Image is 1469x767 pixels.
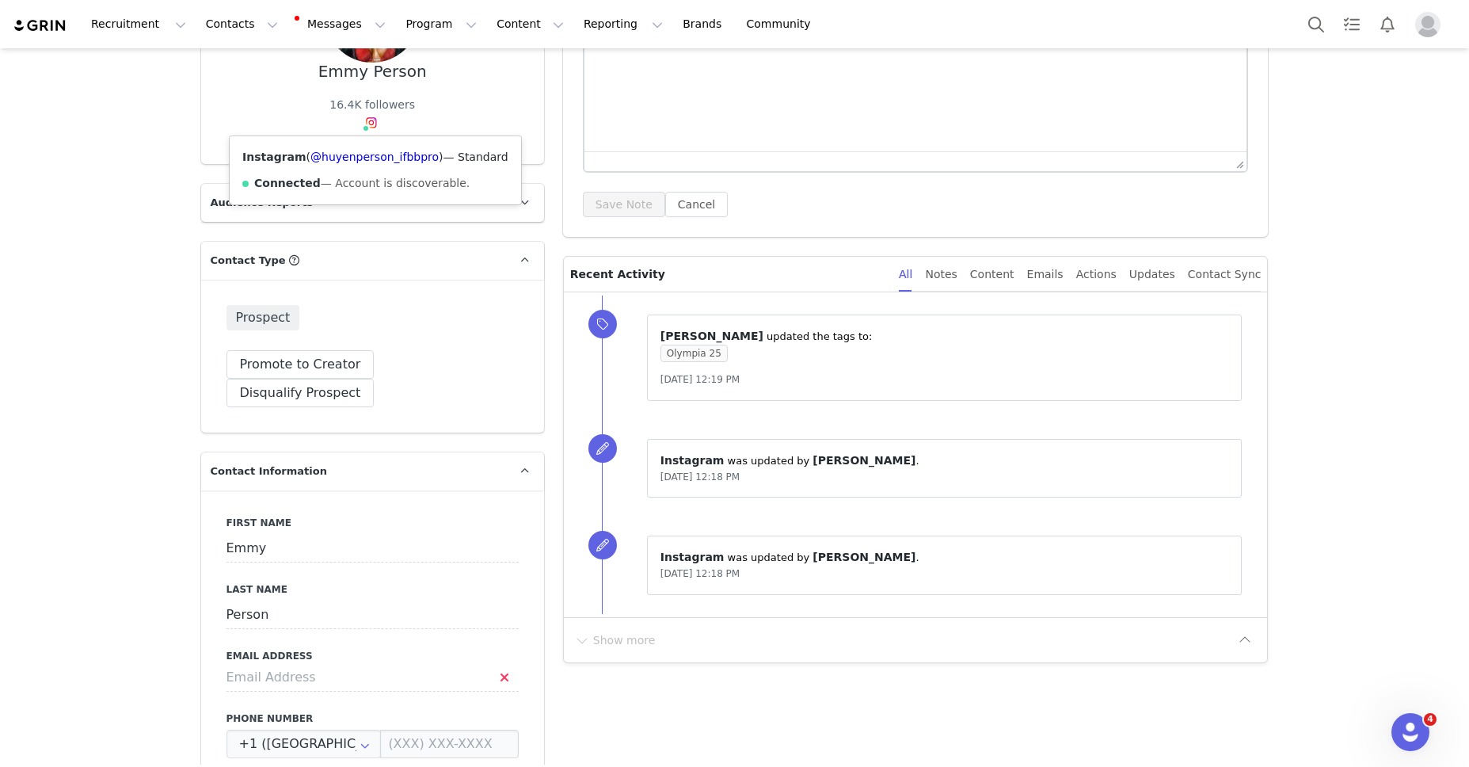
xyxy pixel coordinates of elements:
[925,257,957,292] div: Notes
[660,452,1229,469] p: ⁨ ⁩ was updated by ⁨ ⁩.
[1415,12,1440,37] img: placeholder-profile.jpg
[660,374,740,385] span: [DATE] 12:19 PM
[365,116,378,129] img: instagram.svg
[660,551,725,563] span: Instagram
[574,6,672,42] button: Reporting
[1299,6,1334,42] button: Search
[226,379,375,407] button: Disqualify Prospect
[211,195,314,211] span: Audience Reports
[226,516,519,530] label: First Name
[660,568,740,579] span: [DATE] 12:18 PM
[211,253,286,269] span: Contact Type
[1027,257,1064,292] div: Emails
[737,6,828,42] a: Community
[1129,257,1175,292] div: Updates
[660,454,725,467] span: Instagram
[321,177,470,189] span: — Account is discoverable.
[226,712,519,726] label: Phone Number
[196,6,287,42] button: Contacts
[1406,12,1456,37] button: Profile
[660,328,1229,345] p: ⁨ ⁩ updated the tags to:
[211,464,327,479] span: Contact Information
[813,454,915,467] span: [PERSON_NAME]
[970,257,1014,292] div: Content
[242,151,306,163] strong: Instagram
[226,663,519,692] input: Email Address
[660,471,740,483] span: [DATE] 12:18 PM
[573,628,656,653] button: Show more
[1370,6,1405,42] button: Notifications
[1230,152,1246,171] div: Press the Up and Down arrow keys to resize the editor.
[813,551,915,563] span: [PERSON_NAME]
[226,582,519,597] label: Last Name
[443,151,508,163] span: — Standard
[673,6,736,42] a: Brands
[899,257,912,292] div: All
[1188,257,1262,292] div: Contact Sync
[583,192,665,217] button: Save Note
[1334,6,1369,42] a: Tasks
[487,6,573,42] button: Content
[1391,713,1429,751] iframe: Intercom live chat
[660,549,1229,566] p: ⁨ ⁩ was updated by ⁨ ⁩.
[329,97,415,113] div: 16.4K followers
[226,350,375,379] button: Promote to Creator
[318,63,427,81] div: Emmy Person
[665,192,728,217] button: Cancel
[226,649,519,663] label: Email Address
[380,730,518,758] input: (XXX) XXX-XXXX
[82,6,196,42] button: Recruitment
[570,257,886,292] p: Recent Activity
[660,330,763,342] span: [PERSON_NAME]
[1076,257,1117,292] div: Actions
[13,18,68,33] img: grin logo
[254,177,321,189] strong: Connected
[660,345,728,362] span: Olympia 25
[306,151,443,163] span: ( )
[396,6,486,42] button: Program
[226,305,300,330] span: Prospect
[288,6,395,42] button: Messages
[1424,713,1437,726] span: 4
[584,13,1247,151] iframe: Rich Text Area
[226,730,382,758] div: United States
[310,151,439,163] a: @huyenperson_ifbbpro
[226,730,382,758] input: Country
